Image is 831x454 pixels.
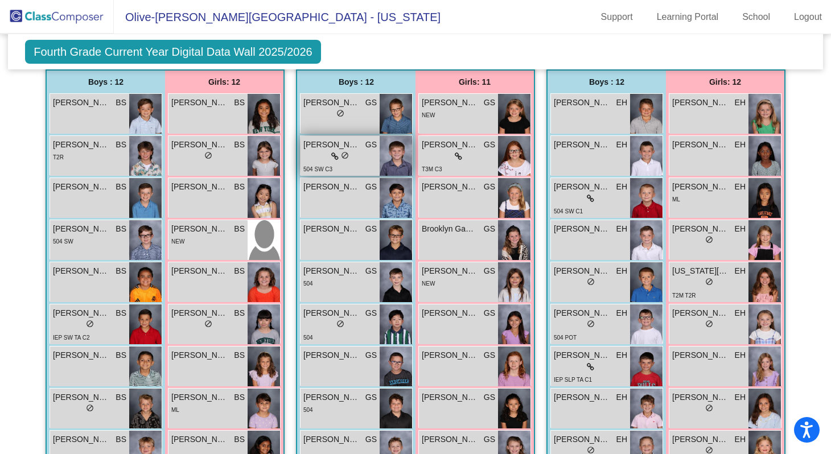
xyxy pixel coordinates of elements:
[53,335,89,341] span: IEP SW TA C2
[554,265,611,277] span: [PERSON_NAME]
[204,320,212,328] span: do_not_disturb_alt
[365,97,377,109] span: GS
[672,223,729,235] span: [PERSON_NAME]
[116,97,126,109] span: BS
[234,265,245,277] span: BS
[484,434,495,445] span: GS
[616,97,627,109] span: EH
[616,349,627,361] span: EH
[365,307,377,319] span: GS
[171,223,228,235] span: [PERSON_NAME]
[422,391,479,403] span: [PERSON_NAME]
[86,404,94,412] span: do_not_disturb_alt
[234,349,245,361] span: BS
[616,223,627,235] span: EH
[735,97,746,109] span: EH
[116,391,126,403] span: BS
[303,181,360,193] span: [PERSON_NAME]
[554,377,592,383] span: IEP SLP TA C1
[365,223,377,235] span: GS
[336,320,344,328] span: do_not_disturb_alt
[484,181,495,193] span: GS
[116,349,126,361] span: BS
[204,151,212,159] span: do_not_disturb_alt
[666,71,784,93] div: Girls: 12
[484,307,495,319] span: GS
[422,223,479,235] span: Brooklyn Gambro
[303,349,360,361] span: [PERSON_NAME]
[234,307,245,319] span: BS
[422,265,479,277] span: [PERSON_NAME]
[171,97,228,109] span: [PERSON_NAME]
[53,223,110,235] span: [PERSON_NAME]
[735,181,746,193] span: EH
[53,434,110,445] span: [PERSON_NAME]
[303,97,360,109] span: [PERSON_NAME]
[53,154,64,160] span: T2R
[171,407,179,413] span: ML
[171,139,228,151] span: [PERSON_NAME]
[672,292,696,299] span: T2M T2R
[422,139,479,151] span: [PERSON_NAME]
[365,434,377,445] span: GS
[422,166,442,172] span: T3M C3
[484,223,495,235] span: GS
[422,349,479,361] span: [PERSON_NAME]
[422,97,479,109] span: [PERSON_NAME]
[484,349,495,361] span: GS
[116,307,126,319] span: BS
[484,139,495,151] span: GS
[53,238,73,245] span: 504 SW
[53,307,110,319] span: [PERSON_NAME]
[303,434,360,445] span: [PERSON_NAME]
[234,434,245,445] span: BS
[415,71,534,93] div: Girls: 11
[554,391,611,403] span: [PERSON_NAME]
[234,139,245,151] span: BS
[672,265,729,277] span: [US_STATE][PERSON_NAME]
[705,236,713,243] span: do_not_disturb_alt
[303,265,360,277] span: [PERSON_NAME]
[785,8,831,26] a: Logout
[303,335,313,341] span: 504
[165,71,283,93] div: Girls: 12
[616,307,627,319] span: EH
[705,320,713,328] span: do_not_disturb_alt
[554,349,611,361] span: [PERSON_NAME] [PERSON_NAME]
[554,223,611,235] span: [PERSON_NAME]
[116,139,126,151] span: BS
[297,71,415,93] div: Boys : 12
[234,181,245,193] span: BS
[672,349,729,361] span: [PERSON_NAME]
[303,407,313,413] span: 504
[365,181,377,193] span: GS
[171,349,228,361] span: [PERSON_NAME]
[171,265,228,277] span: [PERSON_NAME]
[53,349,110,361] span: [PERSON_NAME]
[554,181,611,193] span: [PERSON_NAME]
[116,434,126,445] span: BS
[587,278,595,286] span: do_not_disturb_alt
[234,223,245,235] span: BS
[171,391,228,403] span: [PERSON_NAME]
[53,181,110,193] span: [PERSON_NAME]
[422,181,479,193] span: [PERSON_NAME]
[365,265,377,277] span: GS
[171,181,228,193] span: [PERSON_NAME]
[484,97,495,109] span: GS
[672,391,729,403] span: [PERSON_NAME]
[616,139,627,151] span: EH
[116,265,126,277] span: BS
[53,265,110,277] span: [PERSON_NAME] Porto
[616,434,627,445] span: EH
[735,265,746,277] span: EH
[735,307,746,319] span: EH
[47,71,165,93] div: Boys : 12
[422,307,479,319] span: [PERSON_NAME]
[554,434,611,445] span: [PERSON_NAME]
[735,139,746,151] span: EH
[365,139,377,151] span: GS
[587,320,595,328] span: do_not_disturb_alt
[554,208,583,214] span: 504 SW C1
[735,391,746,403] span: EH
